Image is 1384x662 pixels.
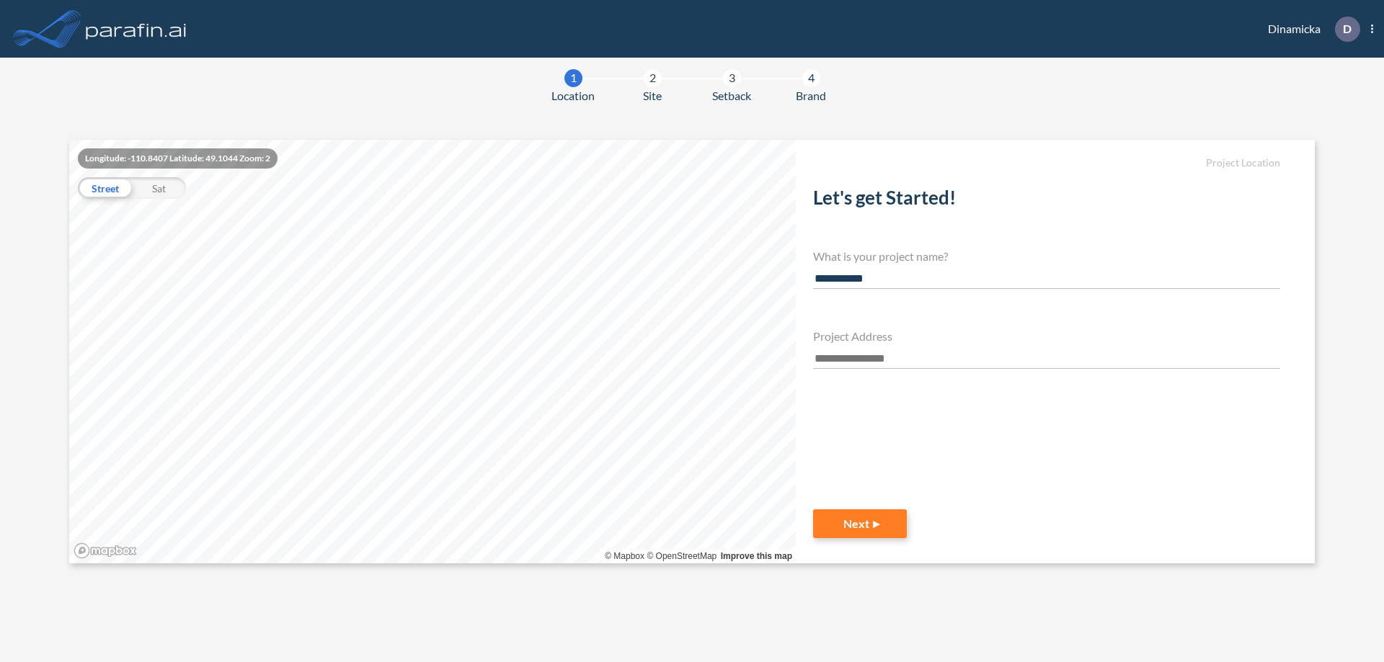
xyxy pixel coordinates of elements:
div: Sat [132,177,186,199]
h2: Let's get Started! [813,187,1280,215]
div: Dinamicka [1246,17,1373,42]
div: 2 [644,69,662,87]
span: Brand [796,87,826,104]
button: Next [813,509,907,538]
a: Improve this map [721,551,792,561]
div: 1 [564,69,582,87]
a: OpenStreetMap [647,551,717,561]
div: 3 [723,69,741,87]
img: logo [83,14,190,43]
h4: Project Address [813,329,1280,343]
span: Site [643,87,662,104]
h4: What is your project name? [813,249,1280,263]
p: D [1343,22,1352,35]
h5: Project Location [813,157,1280,169]
span: Setback [712,87,751,104]
a: Mapbox [605,551,644,561]
div: Street [78,177,132,199]
span: Location [551,87,595,104]
div: 4 [802,69,820,87]
a: Mapbox homepage [74,542,137,559]
canvas: Map [69,140,796,563]
div: Longitude: -110.8407 Latitude: 49.1044 Zoom: 2 [78,148,278,169]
